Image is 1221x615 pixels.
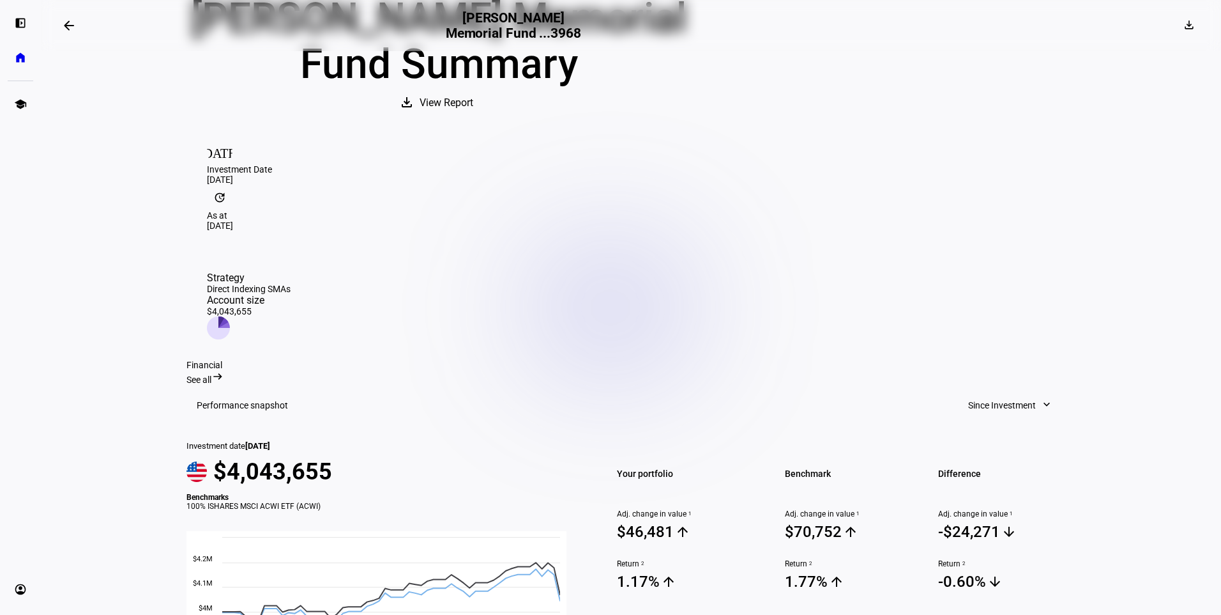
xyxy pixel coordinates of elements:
[675,524,690,540] mat-icon: arrow_upward
[186,502,581,511] div: 100% ISHARES MSCI ACWI ETF (ACWI)
[199,604,213,612] text: $4M
[207,175,1055,185] div: [DATE]
[193,555,213,563] text: $4.2M
[1001,524,1017,540] mat-icon: arrow_downward
[938,559,1075,568] span: Return
[207,210,1055,221] div: As at
[207,164,1055,175] div: Investment Date
[14,98,27,111] eth-mat-symbol: school
[14,583,27,596] eth-mat-symbol: account_circle
[686,510,692,518] sup: 1
[197,400,288,410] h3: Performance snapshot
[955,393,1065,418] button: Since Investment
[213,458,332,485] span: $4,043,655
[207,185,232,210] mat-icon: update
[617,510,754,518] span: Adj. change in value
[938,510,1075,518] span: Adj. change in value
[207,139,232,164] mat-icon: [DATE]
[639,559,644,568] sup: 2
[207,272,291,284] div: Strategy
[14,51,27,64] eth-mat-symbol: home
[617,559,754,568] span: Return
[61,18,77,33] mat-icon: arrow_backwards
[617,465,754,483] span: Your portfolio
[186,441,581,451] div: Investment date
[938,522,1075,541] span: -$24,271
[854,510,860,518] sup: 1
[8,45,33,70] a: home
[785,572,922,591] span: 1.77%
[785,522,922,541] span: $70,752
[193,579,213,588] text: $4.1M
[14,17,27,29] eth-mat-symbol: left_panel_open
[211,370,224,383] mat-icon: arrow_right_alt
[938,572,1075,591] span: -0.60%
[661,574,676,589] mat-icon: arrow_upward
[807,559,812,568] sup: 2
[843,524,858,540] mat-icon: arrow_upward
[207,306,291,316] div: $4,043,655
[186,360,1075,370] div: Financial
[439,10,587,41] h2: [PERSON_NAME] Memorial Fund ...3968
[987,574,1003,589] mat-icon: arrow_downward
[968,393,1036,418] span: Since Investment
[186,493,581,502] div: Benchmarks
[785,559,922,568] span: Return
[207,221,1055,231] div: [DATE]
[386,88,491,118] button: View Report
[785,510,922,518] span: Adj. change in value
[1183,19,1195,31] mat-icon: download
[207,284,291,294] div: Direct Indexing SMAs
[829,574,844,589] mat-icon: arrow_upward
[420,88,473,118] span: View Report
[617,523,674,541] div: $46,481
[1008,510,1013,518] sup: 1
[186,375,211,385] span: See all
[617,572,754,591] span: 1.17%
[938,465,1075,483] span: Difference
[245,441,270,451] span: [DATE]
[1040,398,1053,411] mat-icon: expand_more
[960,559,966,568] sup: 2
[785,465,922,483] span: Benchmark
[399,95,414,110] mat-icon: download
[207,294,291,306] div: Account size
